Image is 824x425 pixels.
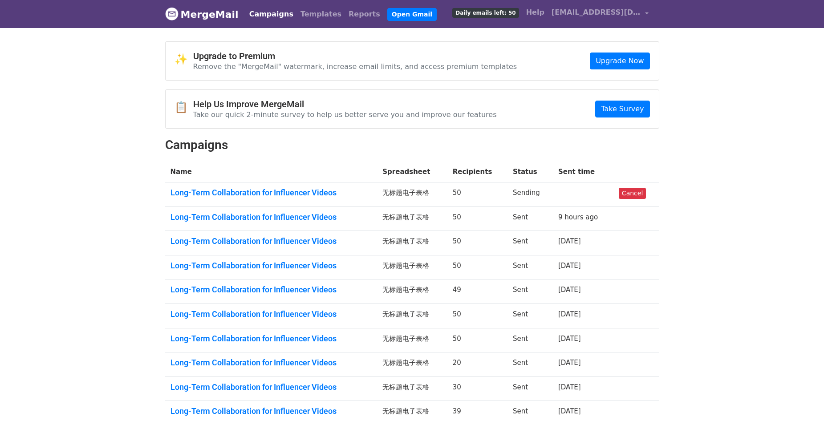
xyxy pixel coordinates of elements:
td: 50 [447,206,507,231]
td: 无标题电子表格 [377,304,447,328]
a: Upgrade Now [590,53,649,69]
td: 无标题电子表格 [377,352,447,377]
td: Sent [507,206,553,231]
span: [EMAIL_ADDRESS][DOMAIN_NAME] [552,7,641,18]
a: Cancel [619,188,646,199]
td: Sent [507,304,553,328]
td: 50 [447,182,507,207]
td: Sent [507,376,553,401]
img: MergeMail logo [165,7,179,20]
td: 无标题电子表格 [377,255,447,279]
td: 50 [447,231,507,255]
a: Campaigns [246,5,297,23]
td: 无标题电子表格 [377,376,447,401]
td: 无标题电子表格 [377,231,447,255]
p: Remove the "MergeMail" watermark, increase email limits, and access premium templates [193,62,517,71]
a: [DATE] [558,262,581,270]
a: [DATE] [558,310,581,318]
a: [DATE] [558,383,581,391]
a: Daily emails left: 50 [449,4,522,21]
th: Name [165,162,377,182]
td: 39 [447,401,507,425]
a: Take Survey [595,101,649,117]
td: 无标题电子表格 [377,182,447,207]
td: 30 [447,376,507,401]
td: 无标题电子表格 [377,328,447,352]
a: 9 hours ago [558,213,598,221]
a: Long-Term Collaboration for Influencer Videos [170,358,372,368]
a: [DATE] [558,237,581,245]
a: [DATE] [558,286,581,294]
td: Sent [507,352,553,377]
a: Long-Term Collaboration for Influencer Videos [170,212,372,222]
td: Sent [507,231,553,255]
h2: Campaigns [165,138,659,153]
td: 49 [447,279,507,304]
td: Sent [507,401,553,425]
td: Sent [507,255,553,279]
a: Long-Term Collaboration for Influencer Videos [170,406,372,416]
a: Long-Term Collaboration for Influencer Videos [170,382,372,392]
span: ✨ [175,53,193,66]
span: Daily emails left: 50 [452,8,519,18]
a: Open Gmail [387,8,437,21]
a: [DATE] [558,359,581,367]
td: 50 [447,328,507,352]
a: Long-Term Collaboration for Influencer Videos [170,236,372,246]
th: Recipients [447,162,507,182]
p: Take our quick 2-minute survey to help us better serve you and improve our features [193,110,497,119]
td: Sending [507,182,553,207]
a: Long-Term Collaboration for Influencer Videos [170,309,372,319]
td: 无标题电子表格 [377,401,447,425]
td: 无标题电子表格 [377,206,447,231]
h4: Upgrade to Premium [193,51,517,61]
a: Templates [297,5,345,23]
a: Help [523,4,548,21]
a: [DATE] [558,335,581,343]
td: Sent [507,279,553,304]
a: Long-Term Collaboration for Influencer Videos [170,261,372,271]
th: Status [507,162,553,182]
td: 20 [447,352,507,377]
a: Long-Term Collaboration for Influencer Videos [170,188,372,198]
a: Long-Term Collaboration for Influencer Videos [170,285,372,295]
a: Long-Term Collaboration for Influencer Videos [170,334,372,344]
td: Sent [507,328,553,352]
h4: Help Us Improve MergeMail [193,99,497,109]
a: [EMAIL_ADDRESS][DOMAIN_NAME] [548,4,652,24]
a: MergeMail [165,5,239,24]
td: 50 [447,304,507,328]
th: Spreadsheet [377,162,447,182]
a: Reports [345,5,384,23]
td: 50 [447,255,507,279]
td: 无标题电子表格 [377,279,447,304]
a: [DATE] [558,407,581,415]
th: Sent time [553,162,613,182]
span: 📋 [175,101,193,114]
